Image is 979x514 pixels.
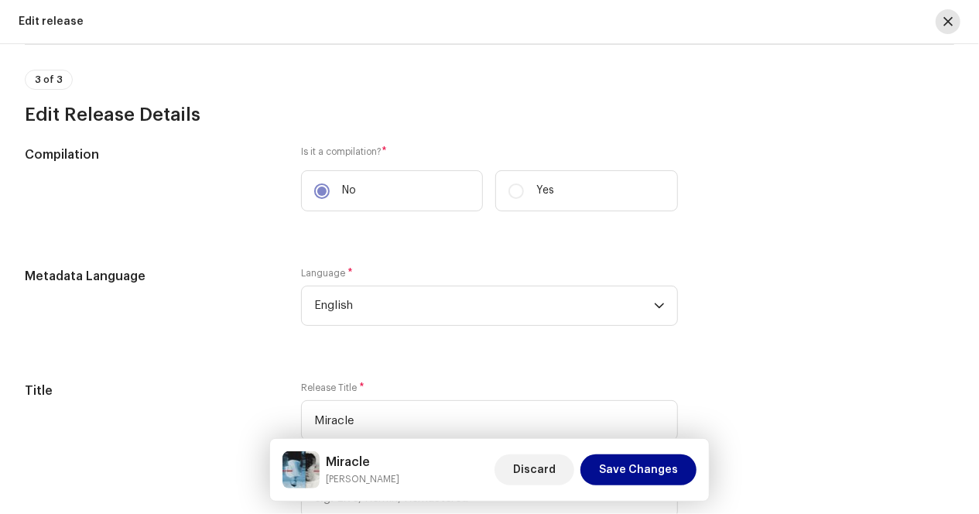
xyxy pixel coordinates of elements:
h3: Edit Release Details [25,102,954,127]
label: Language [301,267,353,279]
div: dropdown trigger [654,286,665,325]
span: Save Changes [599,454,678,485]
h5: Metadata Language [25,267,276,286]
small: Miracle [326,471,399,487]
span: Discard [513,454,556,485]
p: Yes [536,183,554,199]
p: No [342,183,356,199]
button: Save Changes [580,454,697,485]
label: Release Title [301,382,365,394]
button: Discard [495,454,574,485]
span: English [314,286,654,325]
h5: Title [25,382,276,400]
img: bdaf81d9-7ad0-40eb-978e-b2fdf1a13702 [282,451,320,488]
h5: Miracle [326,453,399,471]
label: Is it a compilation? [301,146,678,158]
input: e.g. My Great Song [301,400,678,440]
h5: Compilation [25,146,276,164]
